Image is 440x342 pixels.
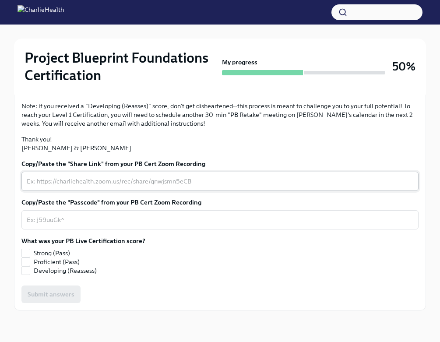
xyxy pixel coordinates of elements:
p: Thank you! [PERSON_NAME] & [PERSON_NAME] [21,135,419,152]
span: Proficient (Pass) [34,257,80,266]
label: Copy/Paste the "Share Link" from your PB Cert Zoom Recording [21,159,419,168]
p: Note: if you received a "Developing (Reasses)" score, don't get disheartened--this process is mea... [21,102,419,128]
span: Strong (Pass) [34,249,70,257]
h3: 50% [392,59,415,74]
strong: My progress [222,58,257,67]
label: What was your PB Live Certification score? [21,236,145,245]
h2: Project Blueprint Foundations Certification [25,49,218,84]
span: Developing (Reassess) [34,266,97,275]
label: Copy/Paste the "Passcode" from your PB Cert Zoom Recording [21,198,419,207]
img: CharlieHealth [18,5,64,19]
